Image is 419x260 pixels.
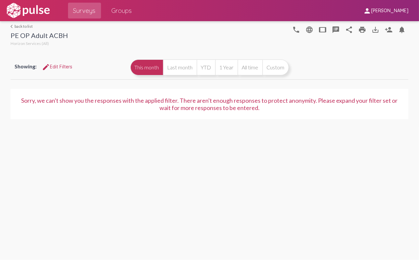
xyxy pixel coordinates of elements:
[356,23,369,36] a: print
[18,97,401,111] div: Sorry, we can't show you the responses with the applied filter. There aren't enough responses to ...
[358,4,414,17] button: [PERSON_NAME]
[305,26,313,34] mat-icon: language
[15,63,37,69] span: Showing:
[68,3,101,19] a: Surveys
[371,26,379,34] mat-icon: Download
[316,23,329,36] button: tablet
[363,7,371,15] mat-icon: person
[303,23,316,36] button: language
[395,23,408,36] button: Bell
[332,26,340,34] mat-icon: speaker_notes
[342,23,356,36] button: Share
[385,26,393,34] mat-icon: Person
[112,5,132,17] span: Groups
[358,26,366,34] mat-icon: print
[238,59,262,75] button: All time
[130,59,163,75] button: This month
[319,26,327,34] mat-icon: tablet
[262,59,289,75] button: Custom
[11,31,68,41] div: PE OP Adult ACBH
[11,24,15,28] mat-icon: arrow_back_ios
[197,59,215,75] button: YTD
[42,64,72,70] span: Edit Filters
[290,23,303,36] button: language
[106,3,137,19] a: Groups
[42,63,50,71] mat-icon: Edit Filters
[369,23,382,36] button: Download
[215,59,238,75] button: 1 Year
[163,59,197,75] button: Last month
[37,61,78,73] button: Edit FiltersEdit Filters
[5,2,51,19] img: white-logo.svg
[292,26,300,34] mat-icon: language
[329,23,342,36] button: speaker_notes
[371,8,408,14] span: [PERSON_NAME]
[382,23,395,36] button: Person
[398,26,406,34] mat-icon: Bell
[11,24,68,29] a: back to list
[345,26,353,34] mat-icon: Share
[73,5,96,17] span: Surveys
[11,41,49,46] span: Horizon Services (All)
